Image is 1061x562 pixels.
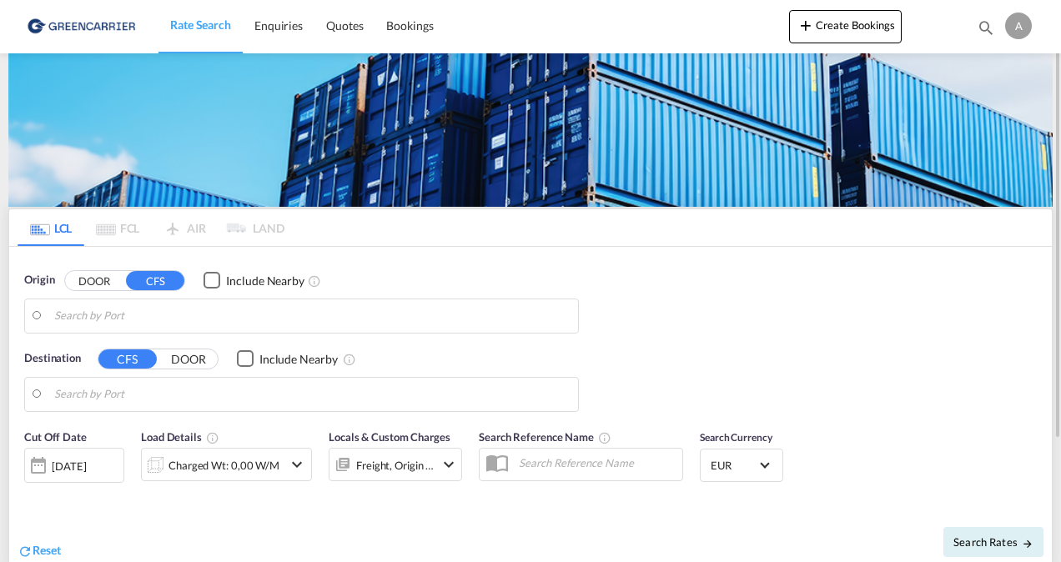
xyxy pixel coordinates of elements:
div: Include Nearby [226,273,304,289]
span: Search Rates [953,535,1033,549]
span: Destination [24,350,81,367]
span: Bookings [386,18,433,33]
span: Search Currency [700,431,772,444]
div: [DATE] [52,459,86,474]
md-checkbox: Checkbox No Ink [204,272,304,289]
img: 609dfd708afe11efa14177256b0082fb.png [25,8,138,45]
img: GreenCarrierFCL_LCL.png [8,53,1053,207]
button: DOOR [65,271,123,290]
span: Origin [24,272,54,289]
div: A [1005,13,1032,39]
div: icon-refreshReset [18,542,61,560]
button: Search Ratesicon-arrow-right [943,527,1043,557]
input: Search by Port [54,382,570,407]
span: Locals & Custom Charges [329,430,450,444]
md-icon: icon-chevron-down [439,454,459,474]
md-icon: Chargeable Weight [206,431,219,444]
button: DOOR [159,349,218,369]
div: icon-magnify [977,18,995,43]
span: Quotes [326,18,363,33]
md-icon: icon-chevron-down [287,454,307,474]
button: icon-plus 400-fgCreate Bookings [789,10,902,43]
span: Search Reference Name [479,430,611,444]
span: Load Details [141,430,219,444]
input: Search by Port [54,304,570,329]
span: Reset [33,543,61,557]
md-icon: icon-refresh [18,544,33,559]
md-pagination-wrapper: Use the left and right arrow keys to navigate between tabs [18,209,284,246]
md-tab-item: LCL [18,209,84,246]
span: EUR [711,458,757,473]
div: Charged Wt: 0,00 W/M [168,454,279,477]
span: Cut Off Date [24,430,87,444]
md-icon: icon-arrow-right [1022,538,1033,549]
md-select: Select Currency: € EUREuro [709,453,774,477]
input: Search Reference Name [510,450,682,475]
md-icon: icon-magnify [977,18,995,37]
md-icon: Your search will be saved by the below given name [598,431,611,444]
button: CFS [126,271,184,290]
div: Freight Origin Destinationicon-chevron-down [329,448,462,481]
md-icon: icon-plus 400-fg [796,15,816,35]
button: CFS [98,349,157,369]
div: Charged Wt: 0,00 W/Micon-chevron-down [141,448,312,481]
div: Freight Origin Destination [356,454,435,477]
div: [DATE] [24,448,124,483]
md-checkbox: Checkbox No Ink [237,350,338,368]
md-icon: Unchecked: Ignores neighbouring ports when fetching rates.Checked : Includes neighbouring ports w... [308,274,321,288]
span: Enquiries [254,18,303,33]
div: Include Nearby [259,351,338,368]
md-datepicker: Select [24,481,37,504]
span: Rate Search [170,18,231,32]
md-icon: Unchecked: Ignores neighbouring ports when fetching rates.Checked : Includes neighbouring ports w... [343,353,356,366]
